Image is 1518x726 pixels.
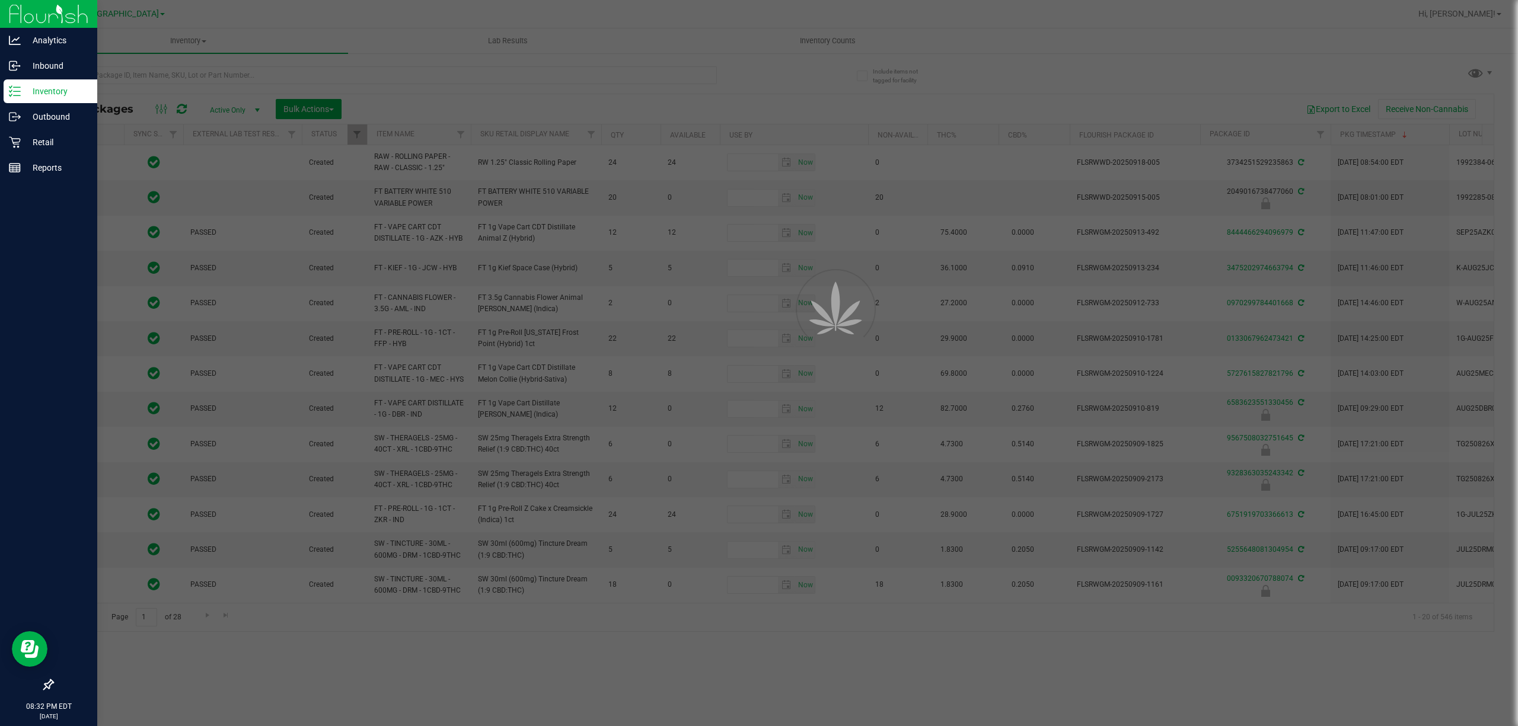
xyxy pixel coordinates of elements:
inline-svg: Inventory [9,85,21,97]
p: Retail [21,135,92,149]
inline-svg: Analytics [9,34,21,46]
inline-svg: Reports [9,162,21,174]
inline-svg: Retail [9,136,21,148]
inline-svg: Outbound [9,111,21,123]
p: Reports [21,161,92,175]
iframe: Resource center [12,631,47,667]
p: Inventory [21,84,92,98]
p: 08:32 PM EDT [5,701,92,712]
p: Outbound [21,110,92,124]
p: Inbound [21,59,92,73]
p: Analytics [21,33,92,47]
inline-svg: Inbound [9,60,21,72]
p: [DATE] [5,712,92,721]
